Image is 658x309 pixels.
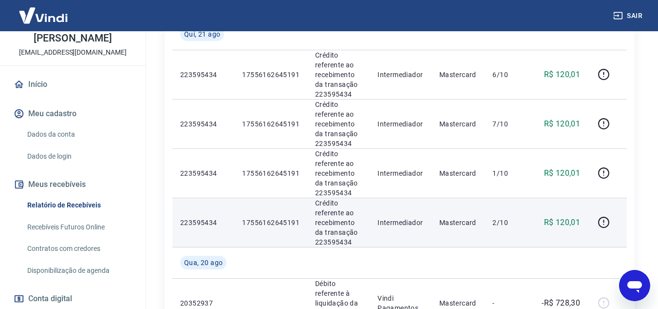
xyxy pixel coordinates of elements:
a: Dados da conta [23,124,134,144]
img: Vindi [12,0,75,30]
iframe: Botão para abrir a janela de mensagens [619,270,650,301]
p: - [492,298,521,308]
button: Meu cadastro [12,103,134,124]
p: 223595434 [180,70,226,80]
p: Mastercard [439,70,477,80]
a: Relatório de Recebíveis [23,195,134,215]
p: Mastercard [439,218,477,227]
p: Mastercard [439,298,477,308]
span: Qui, 21 ago [184,29,220,39]
p: 17556162645191 [242,119,300,129]
a: Disponibilização de agenda [23,261,134,281]
p: R$ 120,01 [544,118,581,130]
p: Mastercard [439,168,477,178]
p: 7/10 [492,119,521,129]
button: Sair [611,7,646,25]
p: Crédito referente ao recebimento da transação 223595434 [315,100,362,148]
span: Qua, 20 ago [184,258,223,268]
p: 17556162645191 [242,70,300,80]
p: Mastercard [439,119,477,129]
button: Meus recebíveis [12,174,134,195]
a: Início [12,74,134,95]
p: 17556162645191 [242,168,300,178]
p: Intermediador [377,218,424,227]
p: Intermediador [377,119,424,129]
a: Dados de login [23,146,134,166]
a: Contratos com credores [23,239,134,259]
p: R$ 120,01 [544,167,581,179]
p: -R$ 728,30 [542,297,580,309]
p: 20352937 [180,298,226,308]
p: Intermediador [377,70,424,80]
p: [PERSON_NAME] [34,33,112,43]
span: Conta digital [28,292,72,306]
p: Crédito referente ao recebimento da transação 223595434 [315,198,362,247]
p: R$ 120,01 [544,69,581,81]
p: Intermediador [377,168,424,178]
p: 223595434 [180,168,226,178]
a: Recebíveis Futuros Online [23,217,134,237]
p: 223595434 [180,119,226,129]
p: 223595434 [180,218,226,227]
p: 6/10 [492,70,521,80]
p: Crédito referente ao recebimento da transação 223595434 [315,149,362,198]
p: [EMAIL_ADDRESS][DOMAIN_NAME] [19,47,127,58]
p: R$ 120,01 [544,217,581,228]
p: 1/10 [492,168,521,178]
p: Crédito referente ao recebimento da transação 223595434 [315,50,362,99]
p: 2/10 [492,218,521,227]
p: 17556162645191 [242,218,300,227]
